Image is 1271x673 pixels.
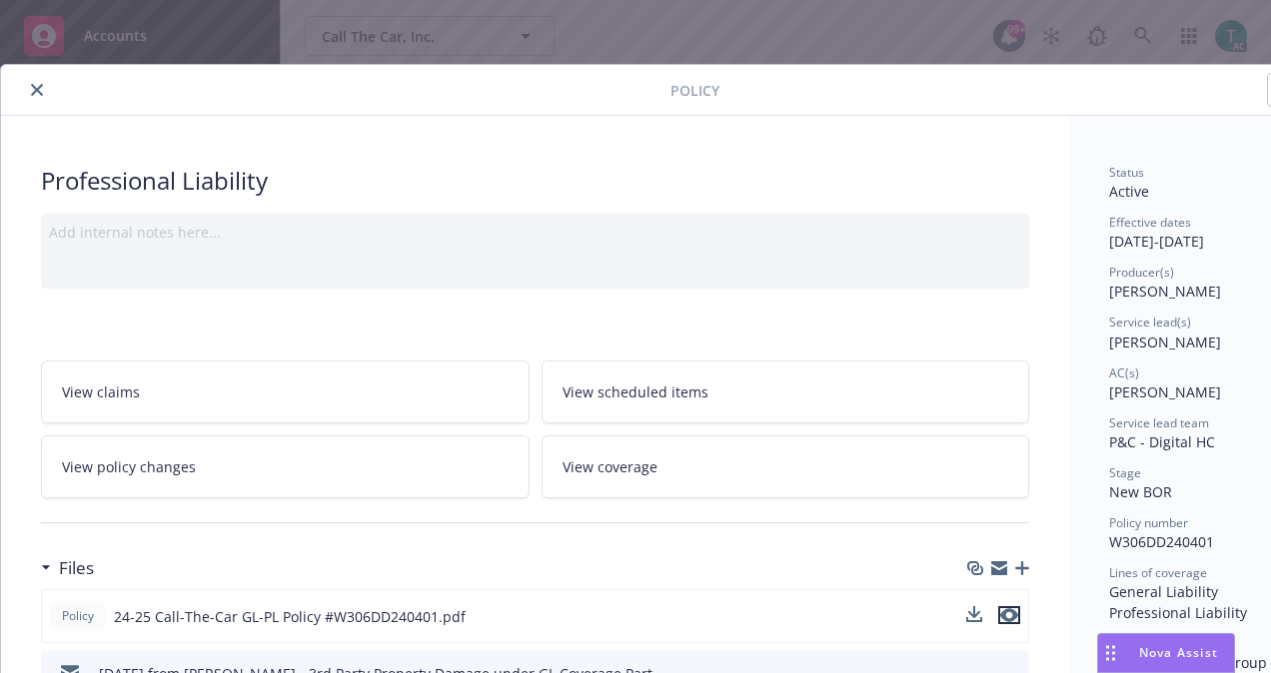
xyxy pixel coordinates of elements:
[1139,644,1218,661] span: Nova Assist
[563,456,657,477] span: View coverage
[1109,482,1172,501] span: New BOR
[670,80,719,101] span: Policy
[25,78,49,102] button: close
[1109,314,1191,331] span: Service lead(s)
[1109,464,1141,481] span: Stage
[62,456,196,477] span: View policy changes
[1109,414,1209,431] span: Service lead team
[41,555,94,581] div: Files
[542,435,1030,498] a: View coverage
[1109,364,1139,381] span: AC(s)
[1109,564,1207,581] span: Lines of coverage
[1097,633,1235,673] button: Nova Assist
[1109,214,1191,231] span: Effective dates
[1109,282,1221,301] span: [PERSON_NAME]
[998,606,1020,627] button: preview file
[966,606,982,622] button: download file
[62,381,140,402] span: View claims
[1109,333,1221,351] span: [PERSON_NAME]
[114,606,466,627] span: 24-25 Call-The-Car GL-PL Policy #W306DD240401.pdf
[41,360,530,423] a: View claims
[58,607,98,625] span: Policy
[966,606,982,627] button: download file
[1109,182,1149,201] span: Active
[1098,634,1123,672] div: Drag to move
[41,435,530,498] a: View policy changes
[998,606,1020,624] button: preview file
[563,381,708,402] span: View scheduled items
[542,360,1030,423] a: View scheduled items
[1109,264,1174,281] span: Producer(s)
[1109,514,1188,531] span: Policy number
[41,164,1029,198] div: Professional Liability
[49,222,1021,243] div: Add internal notes here...
[1109,164,1144,181] span: Status
[1109,432,1215,451] span: P&C - Digital HC
[59,555,94,581] h3: Files
[1109,382,1221,401] span: [PERSON_NAME]
[1109,532,1214,551] span: W306DD240401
